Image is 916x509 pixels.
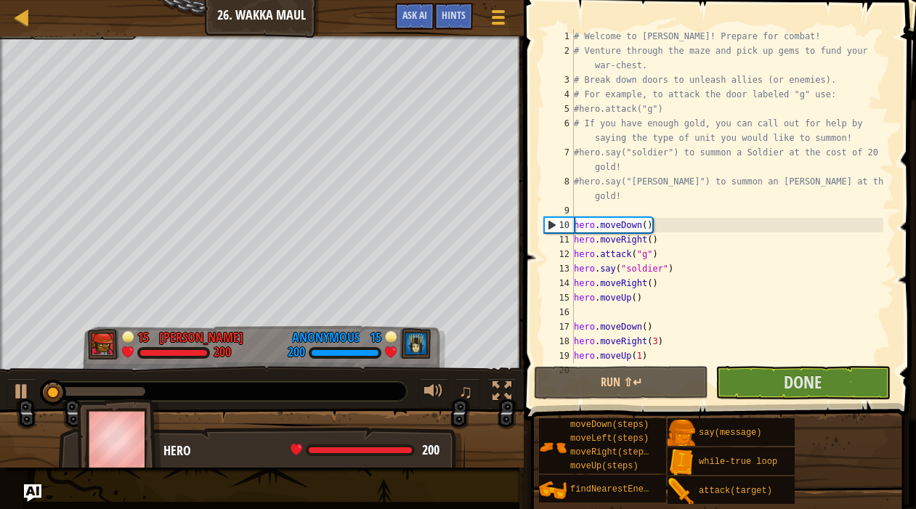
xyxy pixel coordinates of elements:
[570,461,639,471] span: moveUp(steps)
[570,433,649,444] span: moveLeft(steps)
[668,449,695,476] img: portrait.png
[716,366,890,399] button: Done
[163,441,450,460] div: Hero
[699,428,761,438] span: say(message)
[24,484,41,502] button: Ask AI
[487,378,516,408] button: Toggle fullscreen
[544,29,574,44] div: 1
[544,247,574,261] div: 12
[544,349,574,363] div: 19
[291,444,439,457] div: health: 200 / 200 (+0.13/s)
[480,3,516,37] button: Show game menu
[419,378,448,408] button: Adjust volume
[159,328,243,347] div: [PERSON_NAME]
[400,329,431,359] img: thang_avatar_frame.png
[544,203,574,218] div: 9
[544,116,574,145] div: 6
[544,334,574,349] div: 18
[570,484,665,494] span: findNearestEnemy()
[544,290,574,305] div: 15
[402,8,427,22] span: Ask AI
[570,447,654,457] span: moveRight(steps)
[292,328,360,347] div: Anonymous
[699,457,777,467] span: while-true loop
[544,174,574,203] div: 8
[544,363,574,378] div: 20
[458,380,473,402] span: ♫
[422,441,439,459] span: 200
[570,420,649,430] span: moveDown(steps)
[137,328,152,341] div: 15
[544,319,574,334] div: 17
[288,346,305,359] div: 200
[539,476,567,504] img: portrait.png
[784,370,822,394] span: Done
[7,378,36,408] button: Ctrl + P: Play
[699,486,772,496] span: attack(target)
[77,399,161,479] img: thang_avatar_frame.png
[534,366,708,399] button: Run ⇧↵
[88,329,120,359] img: thang_avatar_frame.png
[668,478,695,505] img: portrait.png
[544,261,574,276] div: 13
[544,276,574,290] div: 14
[544,232,574,247] div: 11
[668,420,695,447] img: portrait.png
[544,44,574,73] div: 2
[442,8,466,22] span: Hints
[544,102,574,116] div: 5
[544,73,574,87] div: 3
[544,87,574,102] div: 4
[214,346,231,359] div: 200
[539,433,567,461] img: portrait.png
[455,378,480,408] button: ♫
[544,305,574,319] div: 16
[544,145,574,174] div: 7
[367,328,381,341] div: 15
[395,3,434,30] button: Ask AI
[545,218,574,232] div: 10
